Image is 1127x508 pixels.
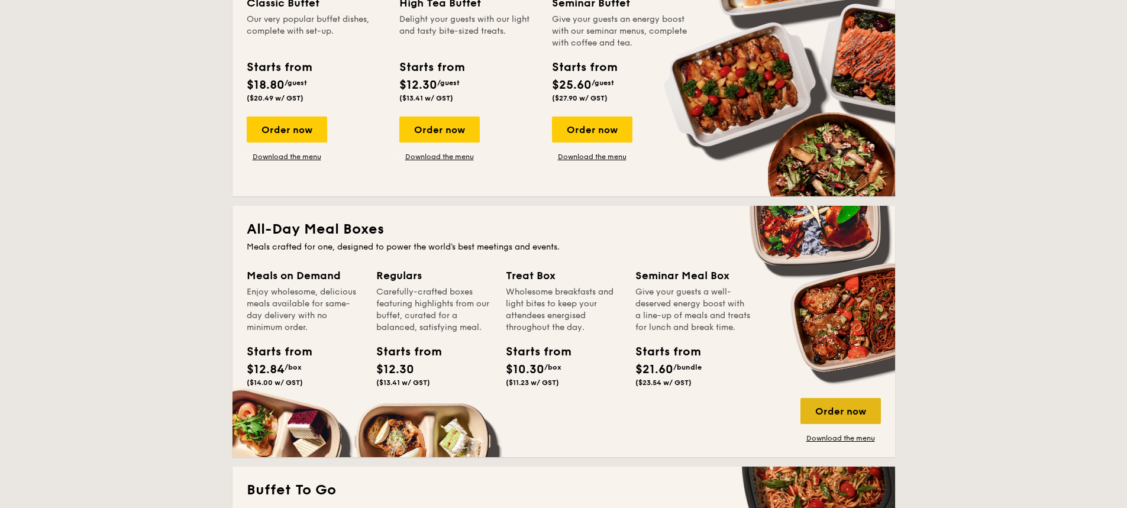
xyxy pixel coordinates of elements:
[399,14,538,49] div: Delight your guests with our light and tasty bite-sized treats.
[399,59,464,76] div: Starts from
[247,59,311,76] div: Starts from
[399,152,480,161] a: Download the menu
[635,378,692,387] span: ($23.54 w/ GST)
[376,267,492,284] div: Regulars
[592,79,614,87] span: /guest
[247,343,300,361] div: Starts from
[552,14,690,49] div: Give your guests an energy boost with our seminar menus, complete with coffee and tea.
[552,152,632,161] a: Download the menu
[800,433,881,443] a: Download the menu
[800,398,881,424] div: Order now
[506,343,559,361] div: Starts from
[285,79,307,87] span: /guest
[506,363,544,377] span: $10.30
[635,343,689,361] div: Starts from
[247,378,303,387] span: ($14.00 w/ GST)
[635,363,673,377] span: $21.60
[552,78,592,92] span: $25.60
[247,286,362,334] div: Enjoy wholesome, delicious meals available for same-day delivery with no minimum order.
[552,59,616,76] div: Starts from
[506,267,621,284] div: Treat Box
[399,117,480,143] div: Order now
[247,117,327,143] div: Order now
[247,94,303,102] span: ($20.49 w/ GST)
[247,78,285,92] span: $18.80
[376,363,414,377] span: $12.30
[635,267,751,284] div: Seminar Meal Box
[552,117,632,143] div: Order now
[285,363,302,371] span: /box
[437,79,460,87] span: /guest
[399,78,437,92] span: $12.30
[247,481,881,500] h2: Buffet To Go
[247,220,881,239] h2: All-Day Meal Boxes
[506,286,621,334] div: Wholesome breakfasts and light bites to keep your attendees energised throughout the day.
[635,286,751,334] div: Give your guests a well-deserved energy boost with a line-up of meals and treats for lunch and br...
[247,267,362,284] div: Meals on Demand
[376,343,430,361] div: Starts from
[247,241,881,253] div: Meals crafted for one, designed to power the world's best meetings and events.
[506,378,559,387] span: ($11.23 w/ GST)
[552,94,608,102] span: ($27.90 w/ GST)
[247,14,385,49] div: Our very popular buffet dishes, complete with set-up.
[376,378,430,387] span: ($13.41 w/ GST)
[247,152,327,161] a: Download the menu
[399,94,453,102] span: ($13.41 w/ GST)
[673,363,702,371] span: /bundle
[544,363,561,371] span: /box
[376,286,492,334] div: Carefully-crafted boxes featuring highlights from our buffet, curated for a balanced, satisfying ...
[247,363,285,377] span: $12.84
